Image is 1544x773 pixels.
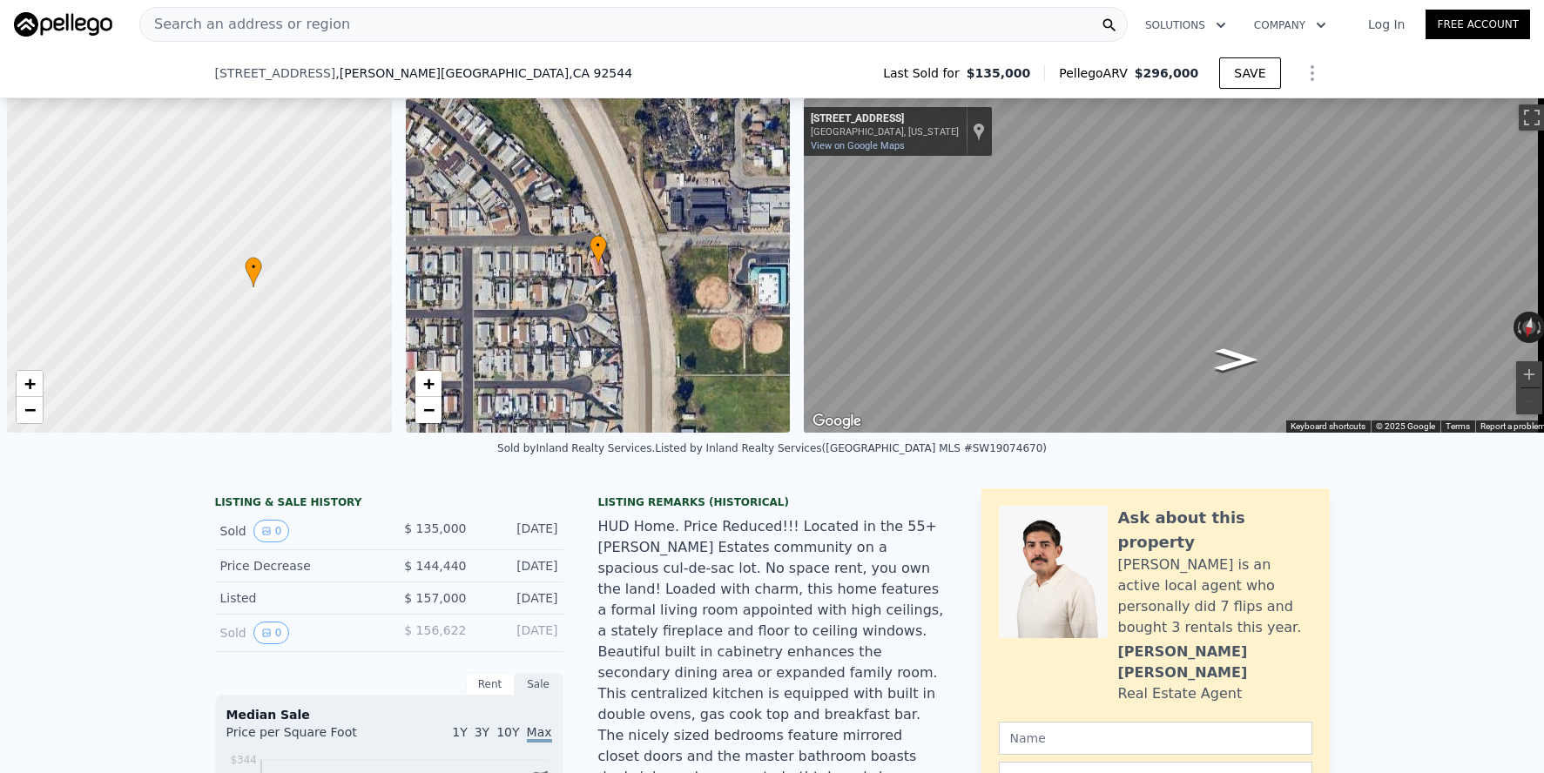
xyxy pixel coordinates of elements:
a: Log In [1347,16,1426,33]
span: $ 144,440 [404,559,466,573]
span: Search an address or region [140,14,350,35]
div: [PERSON_NAME] is an active local agent who personally did 7 flips and bought 3 rentals this year. [1118,555,1312,638]
a: Zoom in [17,371,43,397]
div: [DATE] [481,622,558,644]
button: Show Options [1295,56,1330,91]
span: + [24,373,36,394]
a: Zoom out [415,397,442,423]
button: Rotate counterclockwise [1514,312,1523,343]
span: • [245,259,262,275]
a: Zoom out [17,397,43,423]
span: − [422,399,434,420]
div: [DATE] [481,589,558,607]
a: Zoom in [415,371,442,397]
span: $ 135,000 [404,521,466,535]
a: Show location on map [973,122,985,141]
span: − [24,399,36,420]
button: View historical data [253,622,290,644]
button: SAVE [1219,57,1280,89]
span: 10Y [496,725,519,739]
a: View on Google Maps [811,140,905,151]
img: Pellego [14,12,112,37]
span: 1Y [452,725,467,739]
button: Reset the view [1520,311,1539,344]
button: Company [1240,10,1340,41]
span: Max [527,725,552,743]
div: Price Decrease [220,557,375,575]
div: Ask about this property [1118,506,1312,555]
button: Zoom out [1516,388,1542,414]
div: Price per Square Foot [226,723,389,751]
button: View historical data [253,520,290,542]
span: , CA 92544 [569,66,632,80]
span: $ 156,622 [404,623,466,637]
span: $ 157,000 [404,591,466,605]
div: Sale [515,673,563,696]
tspan: $344 [230,754,257,766]
div: Rent [466,673,515,696]
span: , [PERSON_NAME][GEOGRAPHIC_DATA] [335,64,632,82]
span: [STREET_ADDRESS] [215,64,336,82]
div: [DATE] [481,557,558,575]
a: Open this area in Google Maps (opens a new window) [808,410,866,433]
div: Listed [220,589,375,607]
button: Solutions [1131,10,1240,41]
div: Sold by Inland Realty Services . [497,442,655,454]
span: © 2025 Google [1376,421,1435,431]
div: Listed by Inland Realty Services ([GEOGRAPHIC_DATA] MLS #SW19074670) [655,442,1047,454]
span: Pellego ARV [1059,64,1135,82]
div: Median Sale [226,706,552,723]
div: [DATE] [481,520,558,542]
div: LISTING & SALE HISTORY [215,495,563,513]
div: Listing Remarks (Historical) [598,495,947,509]
div: • [590,235,607,266]
a: Free Account [1426,10,1530,39]
div: Real Estate Agent [1118,683,1243,704]
span: 3Y [475,725,489,739]
div: [PERSON_NAME] [PERSON_NAME] [1118,642,1312,683]
span: + [422,373,434,394]
span: • [590,238,607,253]
div: • [245,257,262,287]
div: [STREET_ADDRESS] [811,112,959,126]
span: $135,000 [967,64,1031,82]
div: [GEOGRAPHIC_DATA], [US_STATE] [811,126,959,138]
span: Last Sold for [883,64,967,82]
path: Go West, Acacia E Ave [1197,343,1277,376]
span: $296,000 [1135,66,1199,80]
button: Keyboard shortcuts [1291,420,1365,433]
button: Zoom in [1516,361,1542,387]
div: Sold [220,622,375,644]
div: Sold [220,520,375,542]
img: Google [808,410,866,433]
input: Name [999,722,1312,755]
a: Terms (opens in new tab) [1446,421,1470,431]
